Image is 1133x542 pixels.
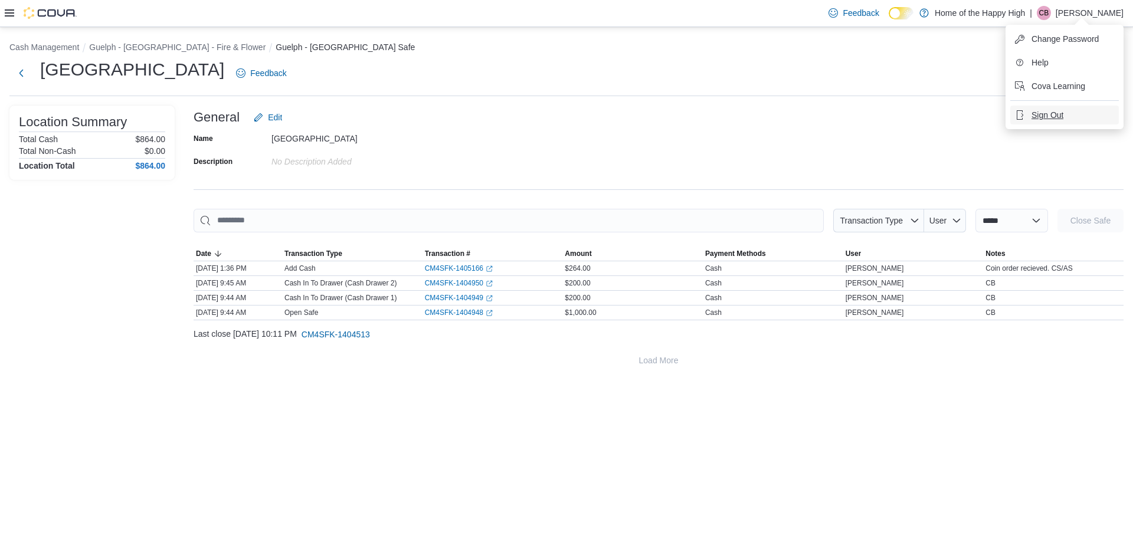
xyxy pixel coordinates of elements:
span: Dark Mode [889,19,889,20]
span: Transaction # [425,249,470,258]
button: User [924,209,966,232]
div: Cassie Bardocz [1037,6,1051,20]
span: $1,000.00 [565,308,596,317]
div: [DATE] 9:44 AM [194,306,282,320]
div: [DATE] 1:36 PM [194,261,282,275]
h4: $864.00 [135,161,165,170]
span: Load More [639,354,679,366]
h3: General [194,110,240,124]
span: [PERSON_NAME] [846,308,904,317]
div: Cash [705,278,722,288]
button: Close Safe [1057,209,1124,232]
button: Cash Management [9,42,79,52]
span: Change Password [1032,33,1099,45]
a: CM4SFK-1404950External link [425,278,493,288]
button: Change Password [1010,29,1119,48]
div: No Description added [271,152,430,166]
button: Transaction # [423,247,563,261]
button: CM4SFK-1404513 [297,323,375,346]
div: [DATE] 9:44 AM [194,291,282,305]
button: Guelph - [GEOGRAPHIC_DATA] - Fire & Flower [89,42,266,52]
span: User [929,216,947,225]
span: Notes [985,249,1005,258]
span: $200.00 [565,278,590,288]
label: Description [194,157,233,166]
a: CM4SFK-1404949External link [425,293,493,303]
button: User [843,247,984,261]
span: Coin order recieved. CS/AS [985,264,1072,273]
span: CB [985,293,996,303]
svg: External link [486,280,493,287]
span: $200.00 [565,293,590,303]
button: Edit [249,106,287,129]
button: Help [1010,53,1119,72]
h6: Total Non-Cash [19,146,76,156]
h4: Location Total [19,161,75,170]
span: [PERSON_NAME] [846,264,904,273]
a: CM4SFK-1405166External link [425,264,493,273]
svg: External link [486,310,493,317]
span: Transaction Type [284,249,342,258]
button: Payment Methods [703,247,843,261]
span: [PERSON_NAME] [846,278,904,288]
span: $264.00 [565,264,590,273]
span: Transaction Type [840,216,903,225]
p: Open Safe [284,308,318,317]
span: [PERSON_NAME] [846,293,904,303]
p: Cash In To Drawer (Cash Drawer 1) [284,293,397,303]
button: Notes [983,247,1124,261]
span: Edit [268,111,282,123]
span: CM4SFK-1404513 [302,329,370,340]
span: Help [1032,57,1049,68]
div: Last close [DATE] 10:11 PM [194,323,1124,346]
button: Amount [562,247,703,261]
h1: [GEOGRAPHIC_DATA] [40,58,224,81]
div: [DATE] 9:45 AM [194,276,282,290]
button: Next [9,61,33,85]
img: Cova [24,7,77,19]
a: CM4SFK-1404948External link [425,308,493,317]
input: This is a search bar. As you type, the results lower in the page will automatically filter. [194,209,824,232]
button: Sign Out [1010,106,1119,124]
p: $864.00 [135,134,165,144]
span: Close Safe [1070,215,1111,226]
span: CB [985,308,996,317]
p: | [1030,6,1032,20]
h3: Location Summary [19,115,127,129]
button: Load More [194,349,1124,372]
span: CB [985,278,996,288]
nav: An example of EuiBreadcrumbs [9,41,1124,55]
button: Cova Learning [1010,77,1119,96]
div: [GEOGRAPHIC_DATA] [271,129,430,143]
span: User [846,249,862,258]
span: Payment Methods [705,249,766,258]
div: Cash [705,264,722,273]
span: Feedback [250,67,286,79]
svg: External link [486,295,493,302]
span: Cova Learning [1032,80,1085,92]
button: Transaction Type [282,247,423,261]
label: Name [194,134,213,143]
div: Cash [705,308,722,317]
span: Sign Out [1032,109,1063,121]
h6: Total Cash [19,134,58,144]
span: Feedback [843,7,879,19]
p: [PERSON_NAME] [1056,6,1124,20]
p: $0.00 [145,146,165,156]
a: Feedback [824,1,883,25]
button: Guelph - [GEOGRAPHIC_DATA] Safe [276,42,415,52]
span: CB [1039,6,1049,20]
span: Amount [565,249,591,258]
input: Dark Mode [889,7,913,19]
div: Cash [705,293,722,303]
button: Transaction Type [833,209,924,232]
p: Add Cash [284,264,316,273]
p: Home of the Happy High [935,6,1025,20]
span: Date [196,249,211,258]
a: Feedback [231,61,291,85]
svg: External link [486,265,493,272]
button: Date [194,247,282,261]
p: Cash In To Drawer (Cash Drawer 2) [284,278,397,288]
